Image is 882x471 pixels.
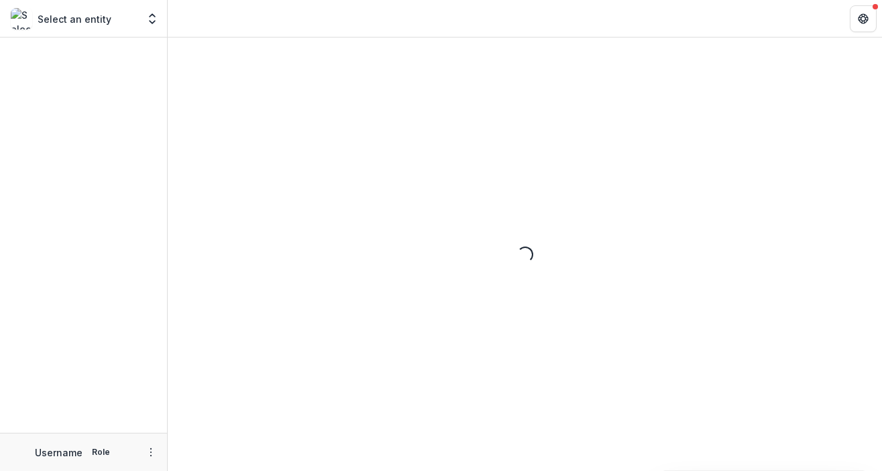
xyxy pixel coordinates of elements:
[143,444,159,460] button: More
[850,5,877,32] button: Get Help
[88,446,114,458] p: Role
[11,8,32,29] img: Select an entity
[143,5,162,32] button: Open entity switcher
[38,12,111,26] p: Select an entity
[35,446,82,460] p: Username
